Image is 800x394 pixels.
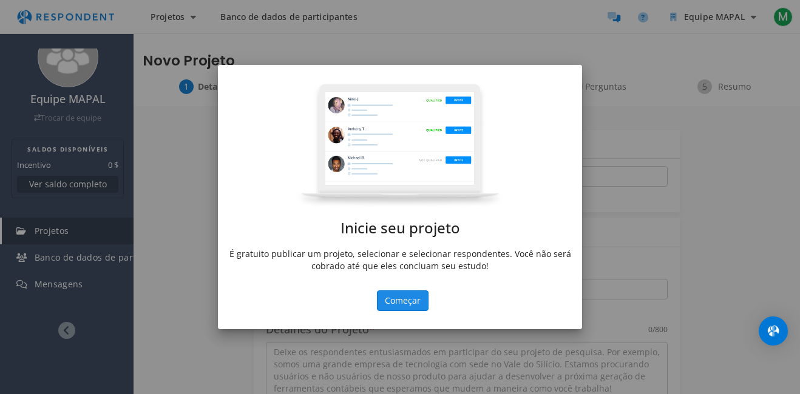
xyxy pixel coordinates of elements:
[227,220,573,236] h1: Inicie seu projeto
[759,316,788,346] div: Abra o Intercom Messenger
[227,248,573,272] p: É gratuito publicar um projeto, selecionar e selecionar respondentes. Você não será cobrado até q...
[296,83,504,208] img: project-modal.png
[377,290,429,311] button: Começar
[218,65,582,330] md-dialog: Lance seu ...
